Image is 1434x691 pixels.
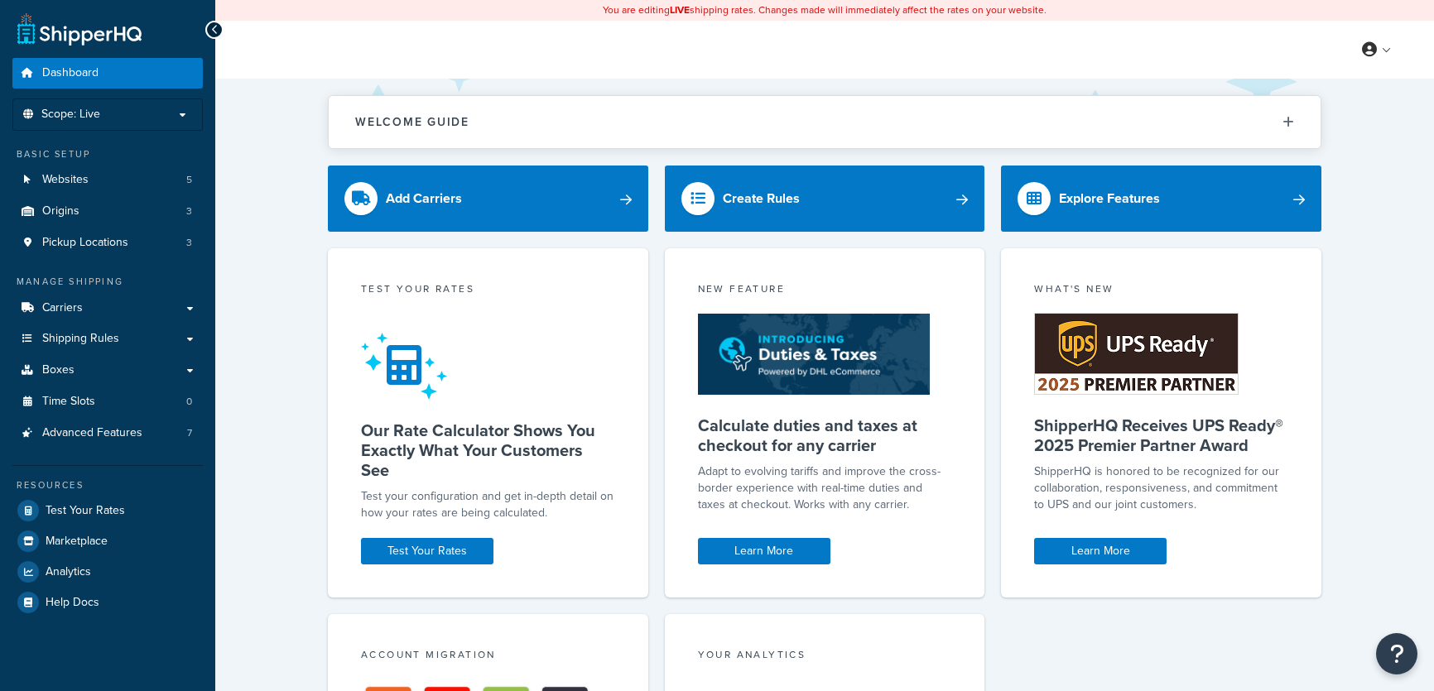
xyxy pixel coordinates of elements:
[355,116,469,128] h2: Welcome Guide
[186,204,192,218] span: 3
[361,281,615,300] div: Test your rates
[361,647,615,666] div: Account Migration
[42,236,128,250] span: Pickup Locations
[12,478,203,492] div: Resources
[698,415,952,455] h5: Calculate duties and taxes at checkout for any carrier
[12,165,203,195] a: Websites5
[41,108,100,122] span: Scope: Live
[12,324,203,354] a: Shipping Rules
[12,165,203,195] li: Websites
[698,281,952,300] div: New Feature
[12,293,203,324] a: Carriers
[12,386,203,417] li: Time Slots
[12,557,203,587] a: Analytics
[46,596,99,610] span: Help Docs
[1034,415,1288,455] h5: ShipperHQ Receives UPS Ready® 2025 Premier Partner Award
[12,196,203,227] li: Origins
[42,204,79,218] span: Origins
[12,196,203,227] a: Origins3
[186,173,192,187] span: 5
[1034,281,1288,300] div: What's New
[46,565,91,579] span: Analytics
[1059,187,1160,210] div: Explore Features
[12,418,203,449] a: Advanced Features7
[12,275,203,289] div: Manage Shipping
[12,228,203,258] li: Pickup Locations
[12,58,203,89] a: Dashboard
[698,647,952,666] div: Your Analytics
[1034,538,1167,564] a: Learn More
[361,538,493,564] a: Test Your Rates
[42,173,89,187] span: Websites
[1034,463,1288,513] p: ShipperHQ is honored to be recognized for our collaboration, responsiveness, and commitment to UP...
[1001,166,1321,232] a: Explore Features
[42,332,119,346] span: Shipping Rules
[698,463,952,513] p: Adapt to evolving tariffs and improve the cross-border experience with real-time duties and taxes...
[670,2,690,17] b: LIVE
[723,187,800,210] div: Create Rules
[42,426,142,440] span: Advanced Features
[186,236,192,250] span: 3
[42,66,99,80] span: Dashboard
[386,187,462,210] div: Add Carriers
[12,355,203,386] a: Boxes
[42,301,83,315] span: Carriers
[42,363,75,377] span: Boxes
[46,535,108,549] span: Marketplace
[361,488,615,521] div: Test your configuration and get in-depth detail on how your rates are being calculated.
[665,166,985,232] a: Create Rules
[12,496,203,525] a: Test Your Rates
[12,526,203,556] a: Marketplace
[46,504,125,518] span: Test Your Rates
[186,395,192,409] span: 0
[12,588,203,617] a: Help Docs
[12,147,203,161] div: Basic Setup
[42,395,95,409] span: Time Slots
[698,538,830,564] a: Learn More
[12,418,203,449] li: Advanced Features
[328,166,648,232] a: Add Carriers
[1376,633,1417,674] button: Open Resource Center
[187,426,192,440] span: 7
[12,228,203,258] a: Pickup Locations3
[361,420,615,480] h5: Our Rate Calculator Shows You Exactly What Your Customers See
[12,386,203,417] a: Time Slots0
[329,96,1321,148] button: Welcome Guide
